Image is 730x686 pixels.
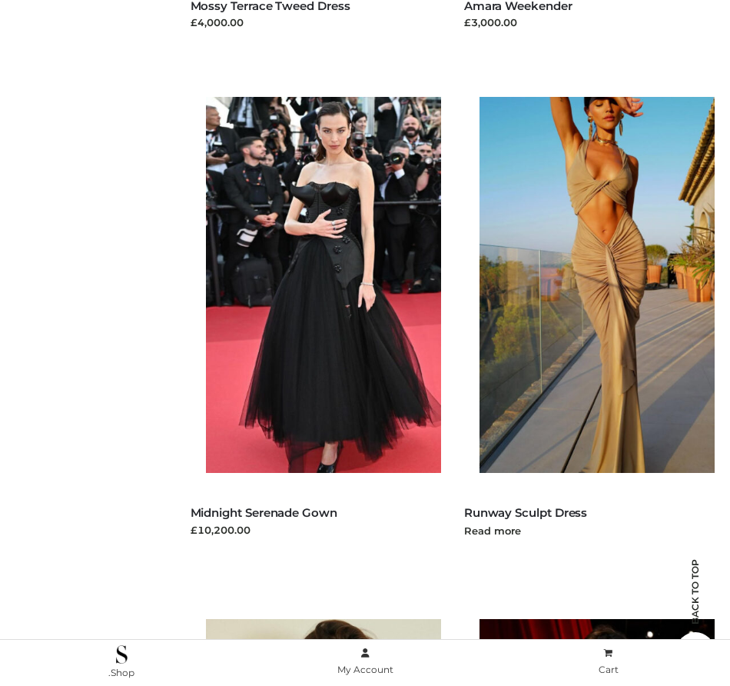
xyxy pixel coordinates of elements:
[464,524,521,537] a: Read more
[244,644,487,679] a: My Account
[116,645,128,664] img: .Shop
[108,667,134,678] span: .Shop
[337,664,393,675] span: My Account
[676,586,715,624] span: Back to top
[191,522,441,538] div: £10,200.00
[464,15,715,30] div: £3,000.00
[486,644,730,679] a: Cart
[599,664,619,675] span: Cart
[191,505,337,520] a: Midnight Serenade Gown
[464,505,588,520] a: Runway Sculpt Dress
[191,15,441,30] div: £4,000.00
